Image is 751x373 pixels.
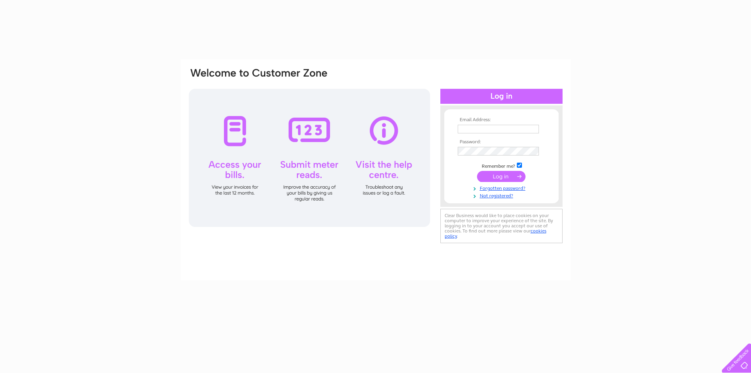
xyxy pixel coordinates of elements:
[458,184,547,191] a: Forgotten password?
[445,228,546,239] a: cookies policy
[456,117,547,123] th: Email Address:
[456,161,547,169] td: Remember me?
[440,209,563,243] div: Clear Business would like to place cookies on your computer to improve your experience of the sit...
[456,139,547,145] th: Password:
[477,171,526,182] input: Submit
[458,191,547,199] a: Not registered?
